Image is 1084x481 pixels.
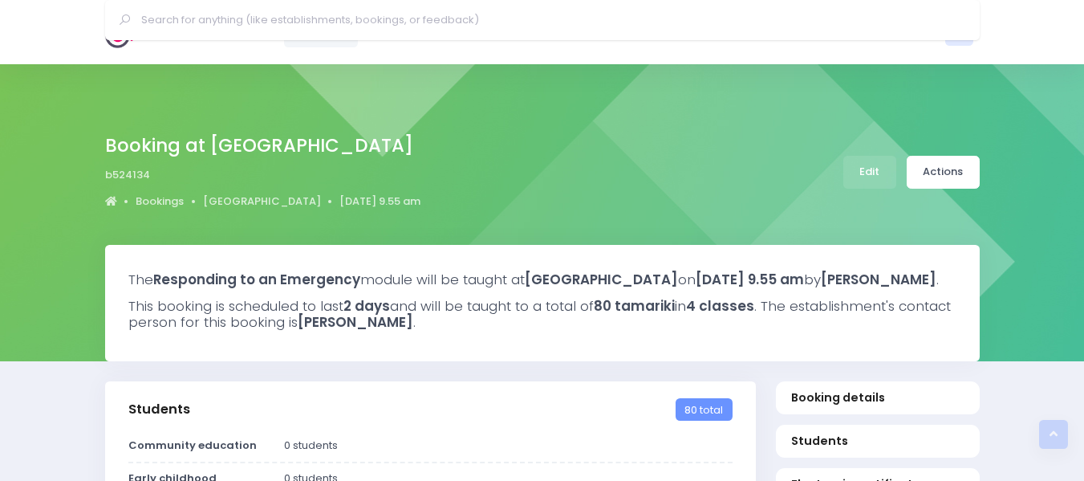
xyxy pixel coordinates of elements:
[128,298,956,331] h3: This booking is scheduled to last and will be taught to a total of in . The establishment's conta...
[128,271,956,287] h3: The module will be taught at on by .
[141,8,957,32] input: Search for anything (like establishments, bookings, or feedback)
[907,156,980,189] a: Actions
[776,425,980,458] a: Students
[676,398,732,421] span: 80 total
[203,194,321,210] a: [GEOGRAPHIC_DATA]
[136,194,184,210] a: Bookings
[686,296,754,316] strong: 4 classes
[128,402,190,418] h3: Students
[776,381,980,414] a: Booking details
[128,438,257,453] strong: Community education
[153,270,360,289] strong: Responding to an Emergency
[791,389,964,406] span: Booking details
[274,438,742,454] div: 0 students
[339,194,420,210] a: [DATE] 9.55 am
[594,296,675,316] strong: 80 tamariki
[343,296,390,316] strong: 2 days
[791,433,964,450] span: Students
[843,156,896,189] a: Edit
[821,270,936,289] strong: [PERSON_NAME]
[105,167,150,183] span: b524134
[298,312,413,332] strong: [PERSON_NAME]
[525,270,678,289] strong: [GEOGRAPHIC_DATA]
[105,135,413,157] h2: Booking at [GEOGRAPHIC_DATA]
[696,270,804,289] strong: [DATE] 9.55 am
